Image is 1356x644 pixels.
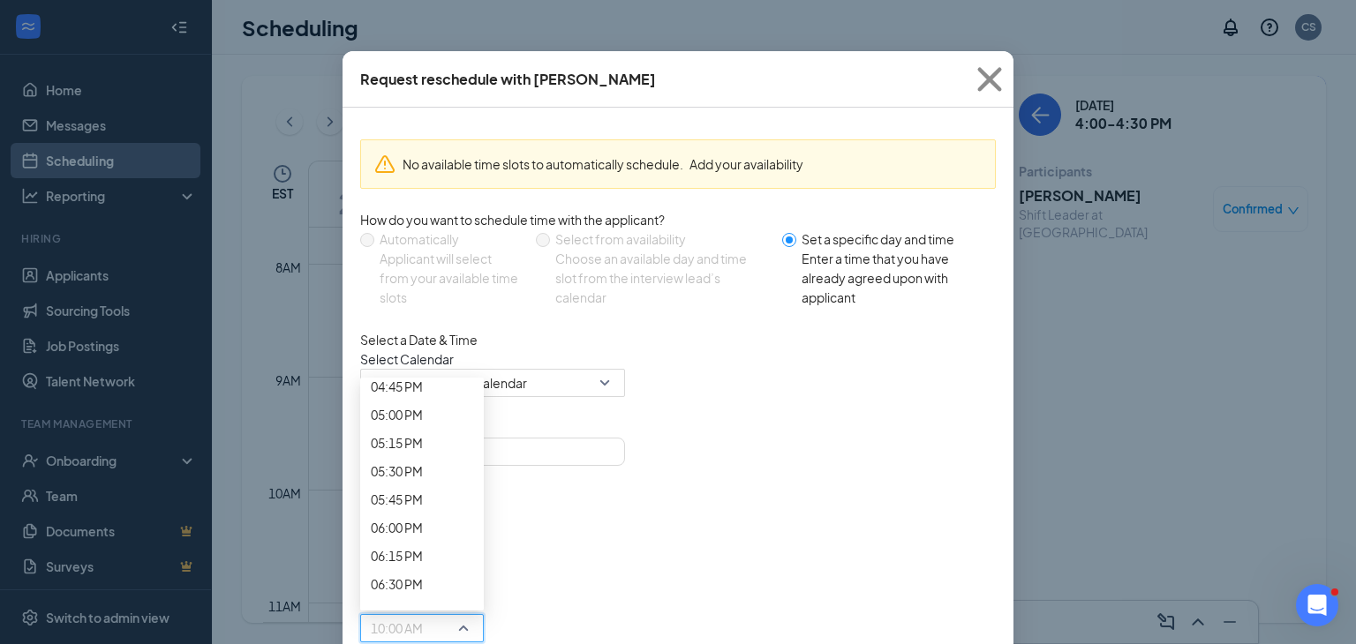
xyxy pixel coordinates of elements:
[374,154,395,175] svg: Warning
[360,70,656,89] div: Request reschedule with [PERSON_NAME]
[371,377,423,396] span: 04:45 PM
[371,546,423,565] span: 06:15 PM
[360,349,996,369] span: Select Calendar
[380,249,522,307] div: Applicant will select from your available time slots
[555,249,768,307] div: Choose an available day and time slot from the interview lead’s calendar
[802,249,982,307] div: Enter a time that you have already agreed upon with applicant
[380,229,522,249] div: Automatically
[371,442,611,461] input: Aug 27, 2025
[371,405,423,424] span: 05:00 PM
[555,229,768,249] div: Select from availability
[1296,584,1338,626] iframe: Intercom live chat
[371,574,423,594] span: 06:30 PM
[371,370,527,396] span: [PERSON_NAME] Calendar
[371,615,423,641] span: 10:00 AM
[689,154,803,174] button: Add your availability
[371,603,423,622] span: 06:45 PM
[802,229,982,249] div: Set a specific day and time
[966,56,1013,103] svg: Cross
[371,461,423,481] span: 05:30 PM
[360,330,996,349] div: Select a Date & Time
[966,51,1013,108] button: Close
[371,433,423,453] span: 05:15 PM
[360,210,996,229] div: How do you want to schedule time with the applicant?
[371,518,423,537] span: 06:00 PM
[371,490,423,509] span: 05:45 PM
[403,154,982,174] div: No available time slots to automatically schedule.
[360,418,996,438] span: Date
